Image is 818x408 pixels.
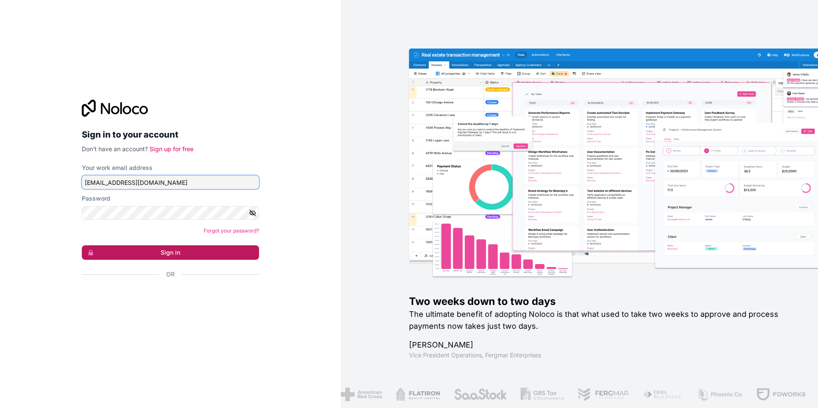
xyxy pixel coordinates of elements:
h2: Sign in to your account [82,127,259,142]
input: Password [82,206,259,220]
label: Your work email address [82,164,153,172]
img: /assets/phoenix-BREaitsQ.png [696,388,742,401]
h1: Two weeks down to two days [409,295,791,308]
h2: The ultimate benefit of adopting Noloco is that what used to take two weeks to approve and proces... [409,308,791,332]
span: Don't have an account? [82,145,148,152]
img: /assets/gbstax-C-GtDUiK.png [520,388,563,401]
img: /assets/fdworks-Bi04fVtw.png [755,388,805,401]
a: Sign up for free [150,145,193,152]
button: Sign in [82,245,259,260]
input: Email address [82,175,259,189]
iframe: Sign in with Google Button [78,288,256,307]
a: Forgot your password? [204,227,259,234]
label: Password [82,194,110,203]
h1: Vice President Operations , Fergmar Enterprises [409,351,791,359]
span: Or [166,270,175,279]
img: /assets/saastock-C6Zbiodz.png [453,388,507,401]
img: /assets/fergmar-CudnrXN5.png [577,388,629,401]
img: /assets/american-red-cross-BAupjrZR.png [340,388,381,401]
img: /assets/fiera-fwj2N5v4.png [642,388,682,401]
img: /assets/flatiron-C8eUkumj.png [395,388,439,401]
h1: [PERSON_NAME] [409,339,791,351]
